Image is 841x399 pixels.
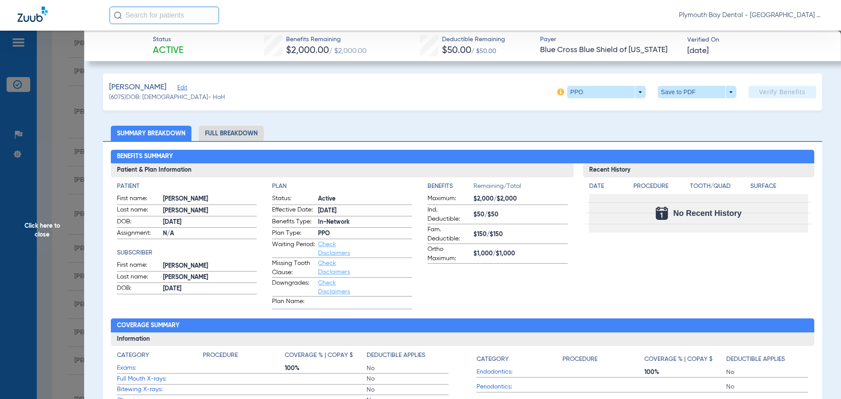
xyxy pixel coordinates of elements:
[117,205,160,216] span: Last name:
[673,209,742,218] span: No Recent History
[111,126,191,141] li: Summary Breakdown
[442,46,471,55] span: $50.00
[474,194,568,204] span: $2,000/$2,000
[428,182,474,191] h4: Benefits
[750,182,808,191] h4: Surface
[658,86,736,98] button: Save to PDF
[644,368,726,377] span: 100%
[272,297,315,309] span: Plan Name:
[111,318,815,332] h2: Coverage Summary
[117,364,203,373] span: Exams:
[687,46,709,56] span: [DATE]
[199,126,264,141] li: Full Breakdown
[163,273,257,282] span: [PERSON_NAME]
[589,182,626,191] h4: Date
[567,86,646,98] button: PPO
[203,351,238,360] h4: Procedure
[477,367,562,377] span: Endodontics:
[474,249,568,258] span: $1,000/$1,000
[477,382,562,392] span: Periodontics:
[367,364,449,373] span: No
[477,351,562,367] app-breakdown-title: Category
[117,261,160,271] span: First name:
[367,351,449,363] app-breakdown-title: Deductible Applies
[272,205,315,216] span: Effective Date:
[726,351,808,367] app-breakdown-title: Deductible Applies
[272,182,412,191] h4: Plan
[163,194,257,204] span: [PERSON_NAME]
[318,280,350,295] a: Check Disclaimers
[583,163,815,177] h3: Recent History
[109,82,166,93] span: [PERSON_NAME]
[679,11,823,20] span: Plymouth Bay Dental - [GEOGRAPHIC_DATA] Dental
[272,217,315,228] span: Benefits Type:
[117,351,149,360] h4: Category
[797,357,841,399] iframe: Chat Widget
[272,259,315,277] span: Missing Tooth Clause:
[177,85,185,93] span: Edit
[318,260,350,275] a: Check Disclaimers
[633,182,687,191] h4: Procedure
[272,240,315,258] span: Waiting Period:
[114,11,122,19] img: Search Icon
[442,35,505,44] span: Deductible Remaining
[117,182,257,191] h4: Patient
[153,45,184,57] span: Active
[367,374,449,383] span: No
[750,182,808,194] app-breakdown-title: Surface
[656,207,668,220] img: Calendar
[285,351,353,360] h4: Coverage % | Copay $
[367,351,425,360] h4: Deductible Applies
[117,284,160,294] span: DOB:
[428,225,470,244] span: Fam. Deductible:
[163,229,257,238] span: N/A
[286,35,367,44] span: Benefits Remaining
[726,368,808,377] span: No
[163,218,257,227] span: [DATE]
[644,355,713,364] h4: Coverage % | Copay $
[117,248,257,258] app-breakdown-title: Subscriber
[474,230,568,239] span: $150/$150
[367,385,449,394] span: No
[285,364,367,373] span: 100%
[318,218,412,227] span: In-Network
[285,351,367,363] app-breakdown-title: Coverage % | Copay $
[687,35,827,45] span: Verified On
[589,182,626,194] app-breakdown-title: Date
[163,284,257,293] span: [DATE]
[562,351,644,367] app-breakdown-title: Procedure
[117,374,203,384] span: Full Mouth X-rays:
[477,355,509,364] h4: Category
[318,194,412,204] span: Active
[428,194,470,205] span: Maximum:
[318,229,412,238] span: PPO
[117,217,160,228] span: DOB:
[117,351,203,363] app-breakdown-title: Category
[474,182,568,194] span: Remaining/Total
[562,355,597,364] h4: Procedure
[110,7,219,24] input: Search for patients
[318,206,412,215] span: [DATE]
[109,93,225,102] span: (6075) DOB: [DEMOGRAPHIC_DATA] - HoH
[117,229,160,239] span: Assignment:
[428,245,470,263] span: Ortho Maximum:
[111,332,815,346] h3: Information
[474,210,568,219] span: $50/$50
[111,150,815,164] h2: Benefits Summary
[117,194,160,205] span: First name:
[644,351,726,367] app-breakdown-title: Coverage % | Copay $
[111,163,574,177] h3: Patient & Plan Information
[286,46,329,55] span: $2,000.00
[203,351,285,363] app-breakdown-title: Procedure
[540,35,680,44] span: Payer
[163,261,257,271] span: [PERSON_NAME]
[163,206,257,215] span: [PERSON_NAME]
[272,194,315,205] span: Status:
[471,48,496,54] span: / $50.00
[428,182,474,194] app-breakdown-title: Benefits
[726,382,808,391] span: No
[540,45,680,56] span: Blue Cross Blue Shield of [US_STATE]
[690,182,748,191] h4: Tooth/Quad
